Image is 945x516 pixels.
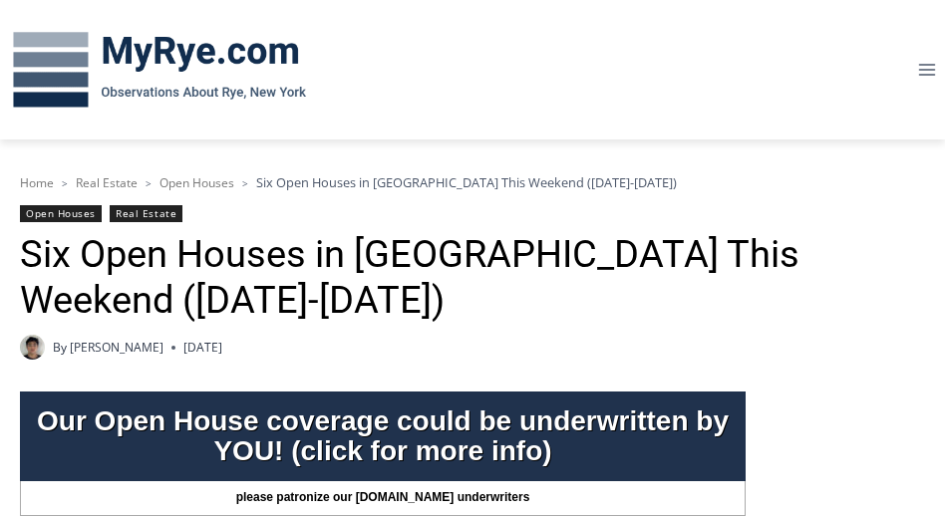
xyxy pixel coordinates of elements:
[20,205,102,222] a: Open Houses
[908,54,945,85] button: Open menu
[20,481,746,515] div: please patronize our [DOMAIN_NAME] underwriters
[146,176,152,190] span: >
[159,174,234,191] a: Open Houses
[110,205,182,222] a: Real Estate
[20,232,925,323] h1: Six Open Houses in [GEOGRAPHIC_DATA] This Weekend ([DATE]-[DATE])
[20,335,45,360] a: Author image
[62,176,68,190] span: >
[76,174,138,191] a: Real Estate
[53,338,67,357] span: By
[242,176,248,190] span: >
[20,391,746,515] a: Our Open House coverage could be underwritten by YOU! (click for more info) please patronize our ...
[20,174,54,191] a: Home
[20,396,746,476] div: Our Open House coverage could be underwritten by YOU! (click for more info)
[20,335,45,360] img: Patel, Devan - bio cropped 200x200
[256,173,677,191] span: Six Open Houses in [GEOGRAPHIC_DATA] This Weekend ([DATE]-[DATE])
[183,338,222,357] time: [DATE]
[20,172,925,192] nav: Breadcrumbs
[70,339,163,356] a: [PERSON_NAME]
